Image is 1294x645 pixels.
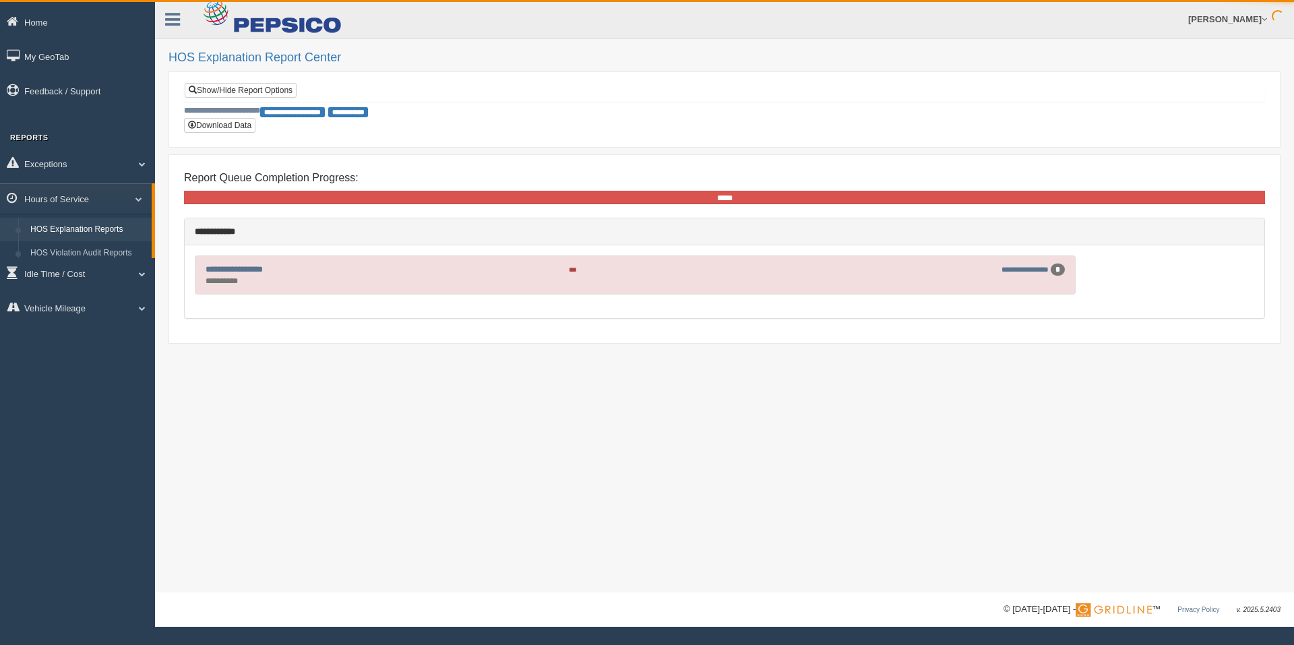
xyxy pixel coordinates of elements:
a: Privacy Policy [1177,606,1219,613]
h2: HOS Explanation Report Center [168,51,1281,65]
a: HOS Explanation Reports [24,218,152,242]
h4: Report Queue Completion Progress: [184,172,1265,184]
a: HOS Violation Audit Reports [24,241,152,266]
div: © [DATE]-[DATE] - ™ [1004,603,1281,617]
a: Show/Hide Report Options [185,83,297,98]
span: v. 2025.5.2403 [1237,606,1281,613]
img: Gridline [1076,603,1152,617]
button: Download Data [184,118,255,133]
